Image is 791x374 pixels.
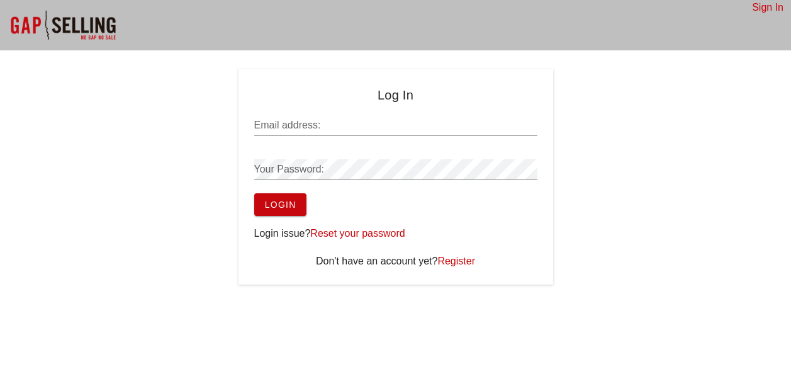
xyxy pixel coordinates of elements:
span: Login [264,200,296,210]
button: Login [254,193,306,216]
div: Don't have an account yet? [254,254,537,269]
a: Reset your password [310,228,405,239]
a: Sign In [752,2,783,13]
div: Login issue? [254,226,537,241]
a: Register [437,256,475,266]
h4: Log In [254,85,537,105]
